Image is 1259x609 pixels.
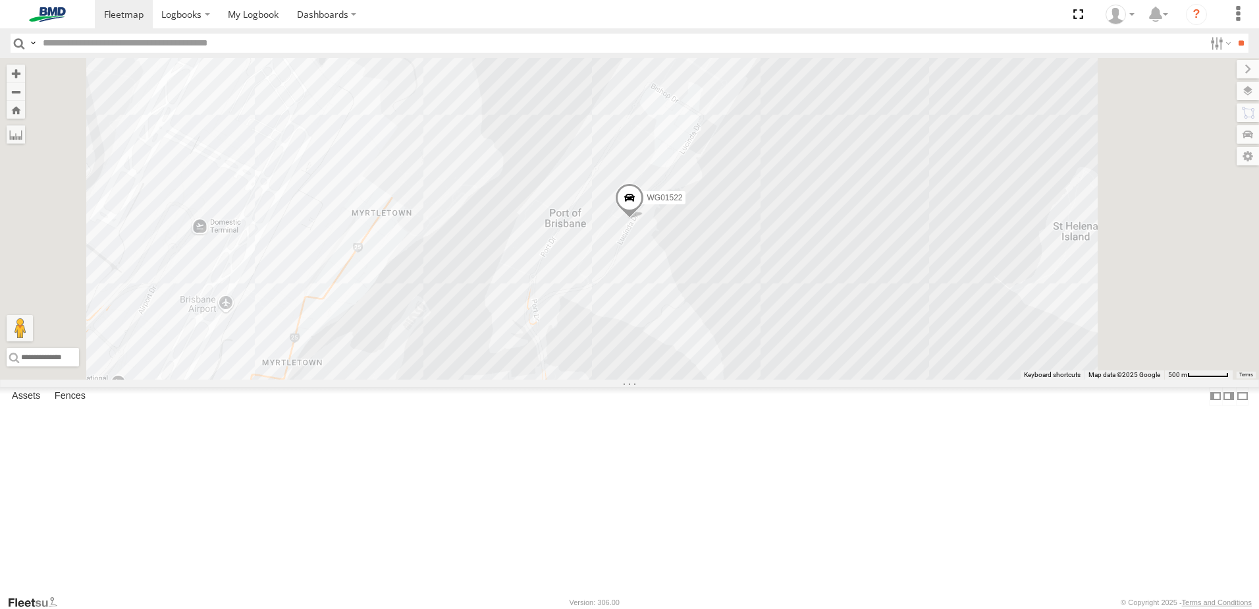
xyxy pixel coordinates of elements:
a: Terms (opens in new tab) [1239,372,1253,378]
a: Terms and Conditions [1182,598,1252,606]
label: Assets [5,387,47,405]
button: Keyboard shortcuts [1024,370,1081,380]
label: Dock Summary Table to the Right [1222,387,1235,406]
a: Visit our Website [7,596,68,609]
label: Search Filter Options [1205,34,1233,53]
div: © Copyright 2025 - [1121,598,1252,606]
button: Zoom Home [7,101,25,119]
label: Hide Summary Table [1236,387,1249,406]
label: Measure [7,125,25,144]
label: Fences [48,387,92,405]
span: WG01522 [647,193,682,202]
label: Dock Summary Table to the Left [1209,387,1222,406]
label: Search Query [28,34,38,53]
button: Drag Pegman onto the map to open Street View [7,315,33,341]
button: Zoom out [7,82,25,101]
span: 500 m [1168,371,1187,378]
button: Map scale: 500 m per 59 pixels [1164,370,1233,380]
button: Zoom in [7,65,25,82]
img: bmd-logo.svg [13,7,82,22]
label: Map Settings [1237,147,1259,165]
i: ? [1186,4,1207,25]
div: Version: 306.00 [570,598,620,606]
div: Asten Pickard [1101,5,1139,24]
span: Map data ©2025 Google [1088,371,1160,378]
